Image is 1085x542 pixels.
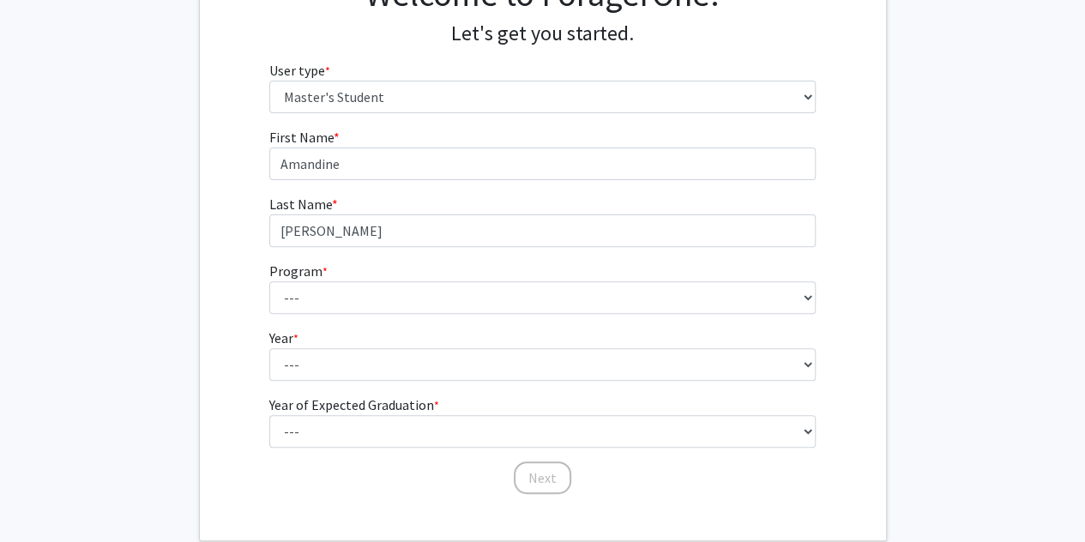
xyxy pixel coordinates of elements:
[13,465,73,529] iframe: Chat
[514,461,571,494] button: Next
[269,328,298,348] label: Year
[269,21,816,46] h4: Let's get you started.
[269,60,330,81] label: User type
[269,196,332,213] span: Last Name
[269,394,439,415] label: Year of Expected Graduation
[269,261,328,281] label: Program
[269,129,334,146] span: First Name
